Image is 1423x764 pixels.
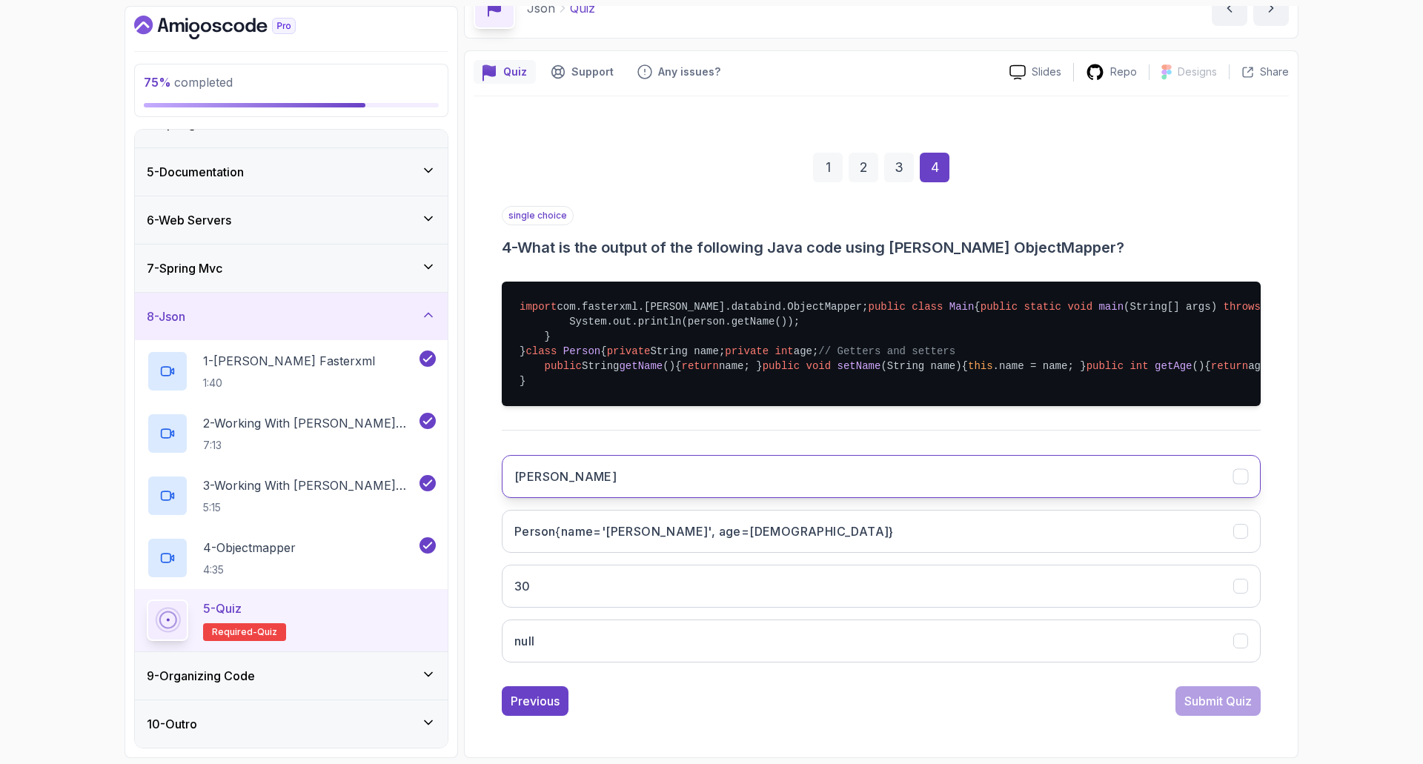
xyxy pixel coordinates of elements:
button: 3-Working With [PERSON_NAME] Part 25:15 [147,475,436,516]
span: void [1067,301,1092,313]
p: Support [571,64,614,79]
div: 2 [849,153,878,182]
button: 5-Documentation [135,148,448,196]
span: int [1130,360,1148,372]
p: Designs [1178,64,1217,79]
span: Required- [212,626,257,638]
span: public [869,301,906,313]
p: Repo [1110,64,1137,79]
p: 5 - Quiz [203,599,242,617]
span: public [545,360,582,372]
button: Share [1229,64,1289,79]
button: Submit Quiz [1175,686,1261,716]
h3: 30 [514,577,531,595]
span: Main [949,301,975,313]
button: 4-Objectmapper4:35 [147,537,436,579]
button: John [502,455,1261,498]
p: Share [1260,64,1289,79]
span: void [806,360,832,372]
p: 7:13 [203,438,417,453]
h3: 8 - Json [147,308,185,325]
button: 5-QuizRequired-quiz [147,599,436,641]
h3: 4 - What is the output of the following Java code using [PERSON_NAME] ObjectMapper? [502,237,1261,258]
h3: Person{name='[PERSON_NAME]', age=[DEMOGRAPHIC_DATA]} [514,522,894,540]
button: 10-Outro [135,700,448,748]
span: throws [1223,301,1260,313]
div: 1 [813,153,843,182]
div: Previous [511,692,560,710]
button: 2-Working With [PERSON_NAME] Part 17:13 [147,413,436,454]
h3: [PERSON_NAME] [514,468,617,485]
p: Slides [1032,64,1061,79]
button: 7-Spring Mvc [135,245,448,292]
span: Person [563,345,600,357]
span: private [725,345,769,357]
p: Any issues? [658,64,720,79]
p: 4 - Objectmapper [203,539,296,557]
span: this [968,360,993,372]
div: Submit Quiz [1184,692,1252,710]
span: return [681,360,718,372]
a: Repo [1074,63,1149,82]
button: null [502,619,1261,662]
div: 4 [920,153,949,182]
span: import [520,301,557,313]
p: Quiz [503,64,527,79]
span: // Getters and setters [818,345,955,357]
button: 1-[PERSON_NAME] Fasterxml1:40 [147,351,436,392]
button: 9-Organizing Code [135,652,448,700]
span: static [1024,301,1061,313]
h3: 6 - Web Servers [147,211,231,229]
span: int [775,345,794,357]
span: return [1211,360,1248,372]
p: 4:35 [203,562,296,577]
button: 30 [502,565,1261,608]
button: 6-Web Servers [135,196,448,244]
span: private [607,345,651,357]
p: 5:15 [203,500,417,515]
h3: null [514,632,535,650]
button: 8-Json [135,293,448,340]
p: 1:40 [203,376,375,391]
div: 3 [884,153,914,182]
button: Person{name='John', age=30} [502,510,1261,553]
p: single choice [502,206,574,225]
span: public [763,360,800,372]
h3: 10 - Outro [147,715,197,733]
span: class [525,345,557,357]
span: public [981,301,1018,313]
span: 75 % [144,75,171,90]
span: class [912,301,943,313]
span: getName [619,360,663,372]
a: Dashboard [134,16,330,39]
span: main [1098,301,1124,313]
span: () [1193,360,1205,372]
span: completed [144,75,233,90]
span: () [663,360,675,372]
button: quiz button [474,60,536,84]
p: 1 - [PERSON_NAME] Fasterxml [203,352,375,370]
span: (String name) [880,360,961,372]
pre: com.fasterxml.[PERSON_NAME].databind.ObjectMapper; { Exception { (); ; objectMapper.readValue(jso... [502,282,1261,406]
span: setName [837,360,881,372]
button: Feedback button [628,60,729,84]
span: getAge [1155,360,1192,372]
p: 3 - Working With [PERSON_NAME] Part 2 [203,476,417,494]
button: Support button [542,60,623,84]
button: Previous [502,686,568,716]
h3: 9 - Organizing Code [147,667,255,685]
h3: 7 - Spring Mvc [147,259,222,277]
a: Slides [998,64,1073,80]
span: public [1087,360,1124,372]
p: 2 - Working With [PERSON_NAME] Part 1 [203,414,417,432]
h3: 5 - Documentation [147,163,244,181]
span: (String[] args) [1124,301,1217,313]
span: quiz [257,626,277,638]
